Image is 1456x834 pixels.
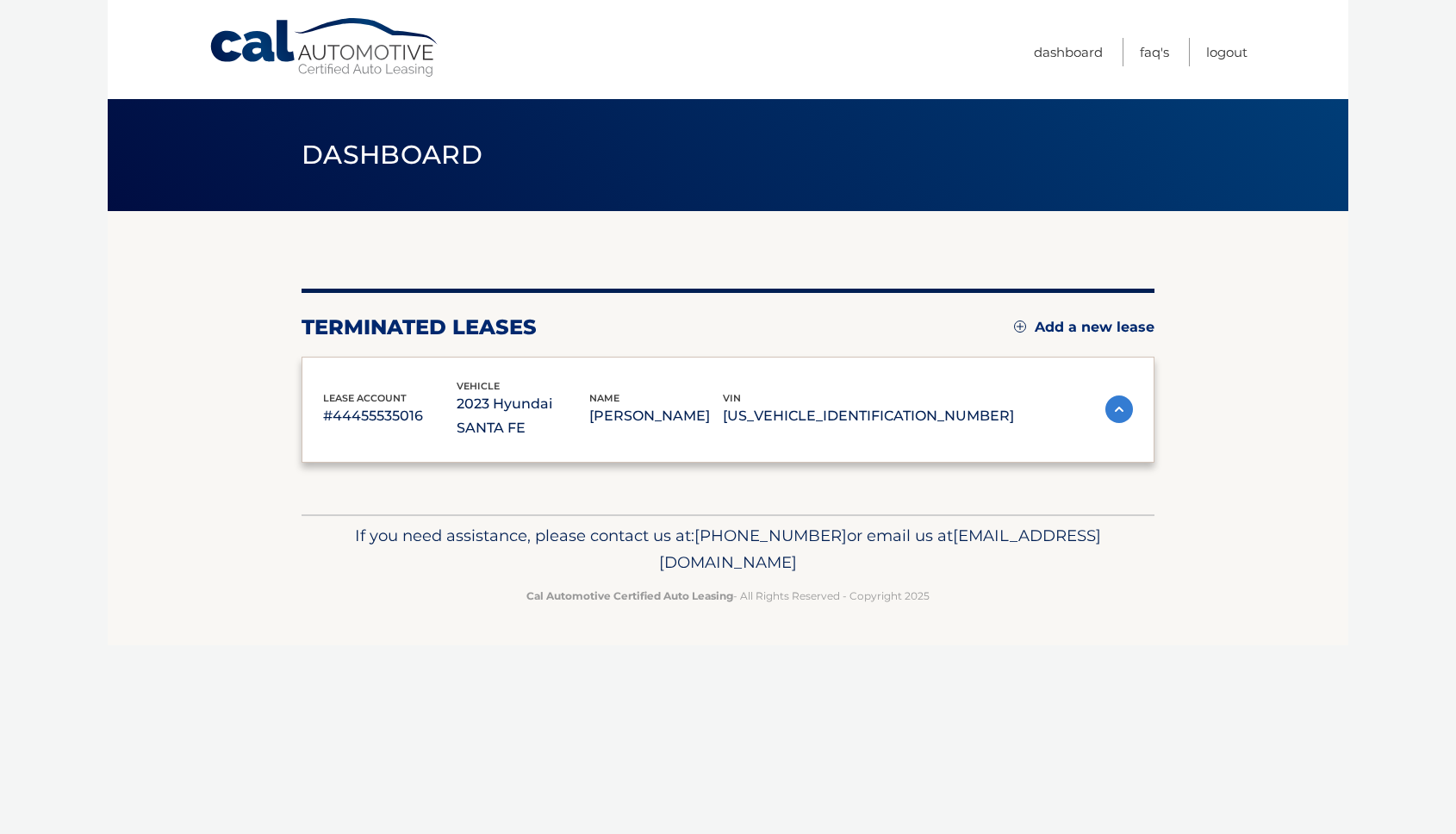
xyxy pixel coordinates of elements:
[1034,38,1103,66] a: Dashboard
[302,139,482,171] span: Dashboard
[208,17,441,78] a: Cal Automotive
[723,404,1014,428] p: [US_VEHICLE_IDENTIFICATION_NUMBER]
[457,380,500,392] span: vehicle
[589,404,723,428] p: [PERSON_NAME]
[694,526,847,545] span: [PHONE_NUMBER]
[1014,319,1154,336] a: Add a new lease
[1014,321,1026,333] img: add.svg
[313,587,1143,605] p: - All Rights Reserved - Copyright 2025
[1105,395,1133,423] img: accordion-active.svg
[323,404,457,428] p: #44455535016
[1206,38,1248,66] a: Logout
[302,314,537,340] h2: terminated leases
[457,392,590,440] p: 2023 Hyundai SANTA FE
[526,589,733,602] strong: Cal Automotive Certified Auto Leasing
[589,392,619,404] span: name
[723,392,741,404] span: vin
[313,522,1143,577] p: If you need assistance, please contact us at: or email us at
[323,392,407,404] span: lease account
[1140,38,1169,66] a: FAQ's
